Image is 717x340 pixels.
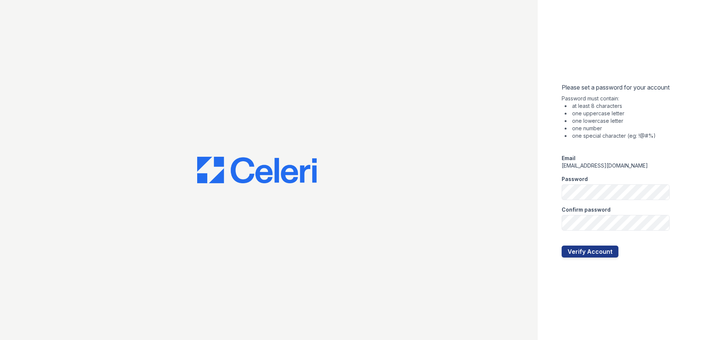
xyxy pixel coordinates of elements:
li: one number [565,125,670,132]
button: Verify Account [562,246,618,258]
li: one special character (eg: !@#%) [565,132,670,140]
li: one uppercase letter [565,110,670,117]
div: [EMAIL_ADDRESS][DOMAIN_NAME] [562,162,670,169]
label: Password [562,175,588,183]
form: Please set a password for your account [562,83,670,258]
img: CE_Logo_Blue-a8612792a0a2168367f1c8372b55b34899dd931a85d93a1a3d3e32e68fde9ad4.png [197,157,317,184]
li: one lowercase letter [565,117,670,125]
div: Email [562,155,670,162]
div: Password must contain: [562,95,670,140]
li: at least 8 characters [565,102,670,110]
label: Confirm password [562,206,611,213]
